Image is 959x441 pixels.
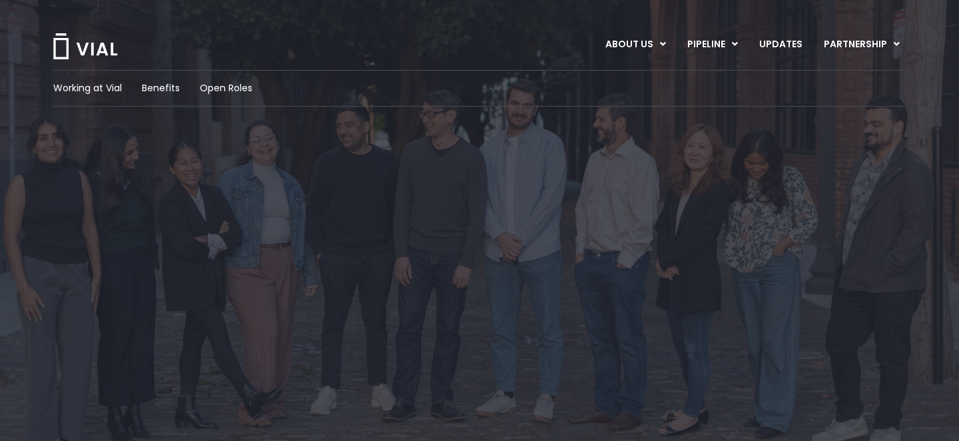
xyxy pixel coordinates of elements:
img: Vial Logo [52,33,119,59]
a: ABOUT USMenu Toggle [595,33,676,56]
a: UPDATES [749,33,812,56]
a: PIPELINEMenu Toggle [677,33,748,56]
a: Working at Vial [53,81,122,95]
a: PARTNERSHIPMenu Toggle [813,33,910,56]
a: Open Roles [200,81,252,95]
a: Benefits [142,81,180,95]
